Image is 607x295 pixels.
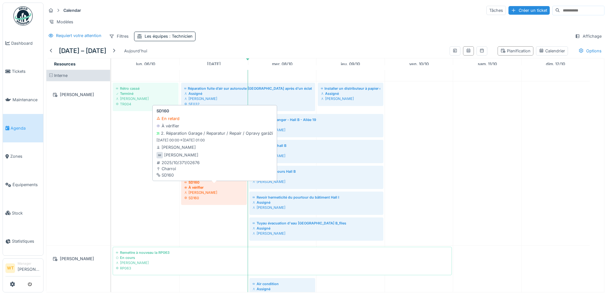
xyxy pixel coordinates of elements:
div: En retard [156,116,180,122]
div: [PERSON_NAME] [50,255,106,263]
div: Manager [18,261,41,266]
div: Options [576,46,604,56]
img: Badge_color-CXgf-gQk.svg [13,6,33,26]
div: [PERSON_NAME] [164,152,198,158]
span: Interne [54,73,68,78]
small: [DATE] 00:00 -> [DATE] 01:00 [156,138,205,143]
div: TR004 [116,102,175,107]
div: Assigné [252,174,380,179]
div: Assigné [321,91,380,96]
h5: [DATE] – [DATE] [59,47,106,55]
div: Filtres [106,32,132,41]
div: [PERSON_NAME] [321,96,380,101]
a: 10 octobre 2025 [408,60,430,68]
div: IM [156,152,163,158]
a: 8 octobre 2025 [270,60,294,68]
div: Terminé [116,91,175,96]
span: Tickets [12,68,41,74]
div: En cours [116,255,449,260]
div: [PERSON_NAME] [252,205,380,210]
span: Agenda [11,125,41,131]
div: Assigné [252,286,312,291]
div: Requiert votre attention [56,33,101,39]
span: Zones [10,153,41,159]
li: [PERSON_NAME] [18,261,41,275]
a: 9 octobre 2025 [339,60,362,68]
span: Équipements [12,182,41,188]
div: Assigné [252,226,380,231]
div: Installer un distributeur à papier dans le container du hall A (container du bas) [321,86,380,91]
div: Charroi [156,166,200,172]
div: [PERSON_NAME] [184,96,312,101]
span: Dashboard [11,40,41,46]
div: RP063 [116,266,449,271]
div: Assigné [252,122,380,127]
a: Équipements [3,170,43,199]
div: Tâches [486,6,506,15]
div: Assigné [252,200,380,205]
span: Stock [12,210,41,216]
div: Aujourd'hui [122,47,150,55]
strong: Calendar [61,7,84,13]
div: [PERSON_NAME] [156,144,196,150]
strong: SD160 [156,108,169,114]
a: Dashboard [3,29,43,57]
span: Maintenance [12,97,41,103]
div: [PERSON_NAME] [116,96,175,101]
div: SD160 [184,195,244,200]
div: Remettre à nouveau la RP063 [116,250,449,255]
a: 12 octobre 2025 [544,60,567,68]
a: Tickets [3,57,43,86]
div: Air condition [252,281,312,286]
div: [PERSON_NAME] [252,153,380,158]
div: Revoir hermeticité du pourtour du bâtiment Hall I [252,195,380,200]
div: Affichage [572,32,604,41]
div: Tuyau évacuation d'eau [GEOGRAPHIC_DATA] B_files [252,221,380,226]
div: Créer un ticket [508,6,550,15]
div: SD160 [184,180,244,185]
a: 6 octobre 2025 [134,60,157,68]
div: [PERSON_NAME] [184,190,244,195]
div: [PERSON_NAME] [252,127,380,132]
div: [PERSON_NAME] [50,91,106,99]
div: 2025/10/371/02676 [156,160,200,166]
div: SE032 [184,102,312,107]
a: Maintenance [3,86,43,114]
div: Planification [500,48,531,54]
span: : Technicien [168,34,193,39]
div: Echelle à changer - Hall B - Allée 19 [252,117,380,122]
a: WT Manager[PERSON_NAME] [5,261,41,276]
span: Statistiques [12,238,41,244]
a: Stock [3,199,43,227]
div: Rétro cassé [116,86,175,91]
li: WT [5,263,15,273]
span: Resources [54,62,76,66]
div: [PERSON_NAME] [116,260,449,265]
div: Porte de secours Hall B [252,169,380,174]
div: Calendrier [539,48,565,54]
div: Grand volet hall B [252,143,380,148]
div: [PERSON_NAME] [252,179,380,184]
a: 7 octobre 2025 [205,60,222,68]
div: SD160 [156,172,200,178]
a: Agenda [3,114,43,142]
div: 2. Réparation Garage / Reparatur / Repair / Opravy garáží [156,130,273,136]
div: Assigné [252,148,380,153]
div: [PERSON_NAME] [252,231,380,236]
div: Les équipes [145,33,193,39]
a: Statistiques [3,227,43,256]
div: Assigné [184,91,312,96]
div: Réparation fuite d’air sur autoroute [GEOGRAPHIC_DATA] après d’un éclatement d’un pneu [184,86,312,91]
div: Modèles [46,17,76,26]
a: 11 octobre 2025 [476,60,499,68]
div: À vérifier [156,123,179,129]
a: Zones [3,142,43,171]
div: À vérifier [184,185,244,190]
